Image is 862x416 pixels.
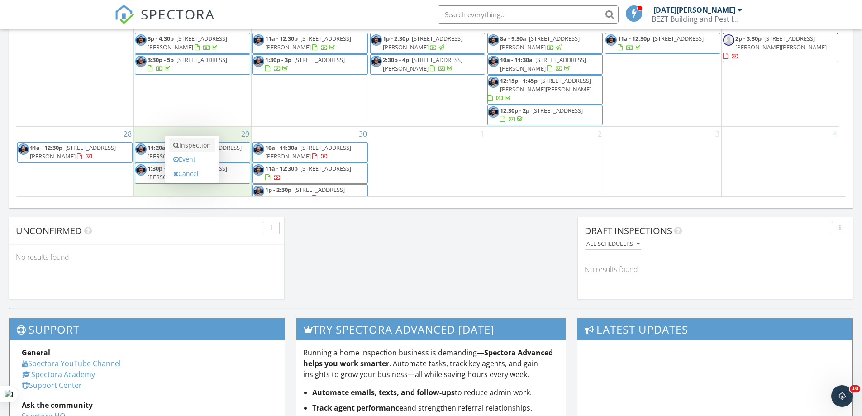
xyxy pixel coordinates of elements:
[135,54,250,75] a: 3:30p - 5p [STREET_ADDRESS]
[135,163,250,183] a: 1:30p - 3p [STREET_ADDRESS][PERSON_NAME]
[735,34,762,43] span: 2p - 3:30p
[148,56,227,72] a: 3:30p - 5p [STREET_ADDRESS]
[135,56,147,67] img: leadingrajapic_2.jpg
[22,359,121,368] a: Spectora YouTube Channel
[252,184,368,205] a: 1p - 2:30p [STREET_ADDRESS][PERSON_NAME]
[148,34,227,51] a: 3p - 4:30p [STREET_ADDRESS][PERSON_NAME]
[10,318,285,340] h3: Support
[723,33,838,62] a: 2p - 3:30p [STREET_ADDRESS][PERSON_NAME][PERSON_NAME]
[723,34,827,60] a: 2p - 3:30p [STREET_ADDRESS][PERSON_NAME][PERSON_NAME]
[30,143,62,152] span: 11a - 12:30p
[135,164,147,176] img: leadingrajapic_2.jpg
[300,164,351,172] span: [STREET_ADDRESS]
[176,56,227,64] span: [STREET_ADDRESS]
[596,127,604,141] a: Go to October 2, 2025
[22,348,50,358] strong: General
[500,77,538,85] span: 12:15p - 1:45p
[500,56,586,72] a: 10a - 11:30a [STREET_ADDRESS][PERSON_NAME]
[265,34,351,51] span: [STREET_ADDRESS][PERSON_NAME]
[586,241,640,247] div: All schedulers
[478,127,486,141] a: Go to October 1, 2025
[148,164,227,181] a: 1:30p - 3p [STREET_ADDRESS][PERSON_NAME]
[252,33,368,53] a: 11a - 12:30p [STREET_ADDRESS][PERSON_NAME]
[265,164,351,181] a: 11a - 12:30p [STREET_ADDRESS]
[265,186,345,202] a: 1p - 2:30p [STREET_ADDRESS][PERSON_NAME]
[253,143,264,155] img: leadingrajapic_2.jpg
[312,387,455,397] strong: Automate emails, texts, and follow-ups
[500,34,580,51] span: [STREET_ADDRESS][PERSON_NAME]
[265,186,345,202] span: [STREET_ADDRESS][PERSON_NAME]
[265,143,298,152] span: 10a - 11:30a
[383,56,409,64] span: 2:30p - 4p
[296,318,566,340] h3: Try spectora advanced [DATE]
[605,33,720,53] a: 11a - 12:30p [STREET_ADDRESS]
[239,127,251,141] a: Go to September 29, 2025
[312,403,403,413] strong: Track agent performance
[500,34,580,51] a: 8a - 9:30a [STREET_ADDRESS][PERSON_NAME]
[371,56,382,67] img: leadingrajapic_2.jpg
[148,164,174,172] span: 1:30p - 3p
[735,34,827,51] span: [STREET_ADDRESS][PERSON_NAME][PERSON_NAME]
[252,142,368,163] a: 10a - 11:30a [STREET_ADDRESS][PERSON_NAME]
[148,143,188,152] span: 11:20a - 12:50p
[604,18,722,127] td: Go to September 26, 2025
[653,34,704,43] span: [STREET_ADDRESS]
[500,106,529,115] span: 12:30p - 2p
[532,106,583,115] span: [STREET_ADDRESS]
[577,318,852,340] h3: Latest Updates
[488,106,499,118] img: leadingrajapic_2.jpg
[383,34,462,51] a: 1p - 2:30p [STREET_ADDRESS][PERSON_NAME]
[383,34,409,43] span: 1p - 2:30p
[653,5,735,14] div: [DATE][PERSON_NAME]
[850,385,860,392] span: 10
[578,257,853,282] div: No results found
[371,34,382,46] img: leadingrajapic_2.jpg
[303,348,553,368] strong: Spectora Advanced helps you work smarter
[251,126,369,206] td: Go to September 30, 2025
[148,34,174,43] span: 3p - 4:30p
[122,127,133,141] a: Go to September 28, 2025
[487,75,603,105] a: 12:15p - 1:45p [STREET_ADDRESS][PERSON_NAME][PERSON_NAME]
[169,138,215,153] a: Inspection
[16,18,134,127] td: Go to September 21, 2025
[265,164,298,172] span: 11a - 12:30p
[265,143,351,160] a: 10a - 11:30a [STREET_ADDRESS][PERSON_NAME]
[438,5,619,24] input: Search everything...
[253,186,264,197] img: leadingrajapic_2.jpg
[252,163,368,183] a: 11a - 12:30p [STREET_ADDRESS]
[312,387,559,398] li: to reduce admin work.
[486,126,604,206] td: Go to October 2, 2025
[486,18,604,127] td: Go to September 25, 2025
[253,56,264,67] img: leadingrajapic_2.jpg
[252,54,368,75] a: 1:30p - 3p [STREET_ADDRESS]
[148,34,227,51] span: [STREET_ADDRESS][PERSON_NAME]
[265,186,291,194] span: 1p - 2:30p
[134,126,252,206] td: Go to September 29, 2025
[9,245,284,269] div: No results found
[169,167,215,181] a: Cancel
[370,54,486,75] a: 2:30p - 4p [STREET_ADDRESS][PERSON_NAME]
[135,142,250,163] a: 11:20a - 12:50p [STREET_ADDRESS][PERSON_NAME]
[253,164,264,176] img: leadingrajapic_2.jpg
[22,400,272,411] div: Ask the community
[114,12,215,31] a: SPECTORA
[134,18,252,127] td: Go to September 22, 2025
[500,34,526,43] span: 8a - 9:30a
[500,56,586,72] span: [STREET_ADDRESS][PERSON_NAME]
[30,143,116,160] a: 11a - 12:30p [STREET_ADDRESS][PERSON_NAME]
[253,34,264,46] img: leadingrajapic_2.jpg
[721,126,839,206] td: Go to October 4, 2025
[265,34,298,43] span: 11a - 12:30p
[114,5,134,24] img: The Best Home Inspection Software - Spectora
[148,56,174,64] span: 3:30p - 5p
[148,164,227,181] span: [STREET_ADDRESS][PERSON_NAME]
[500,77,591,93] span: [STREET_ADDRESS][PERSON_NAME][PERSON_NAME]
[312,402,559,413] li: and strengthen referral relationships.
[487,105,603,125] a: 12:30p - 2p [STREET_ADDRESS]
[251,18,369,127] td: Go to September 23, 2025
[831,127,839,141] a: Go to October 4, 2025
[383,56,462,72] a: 2:30p - 4p [STREET_ADDRESS][PERSON_NAME]
[369,18,486,127] td: Go to September 24, 2025
[357,127,369,141] a: Go to September 30, 2025
[16,225,82,237] span: Unconfirmed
